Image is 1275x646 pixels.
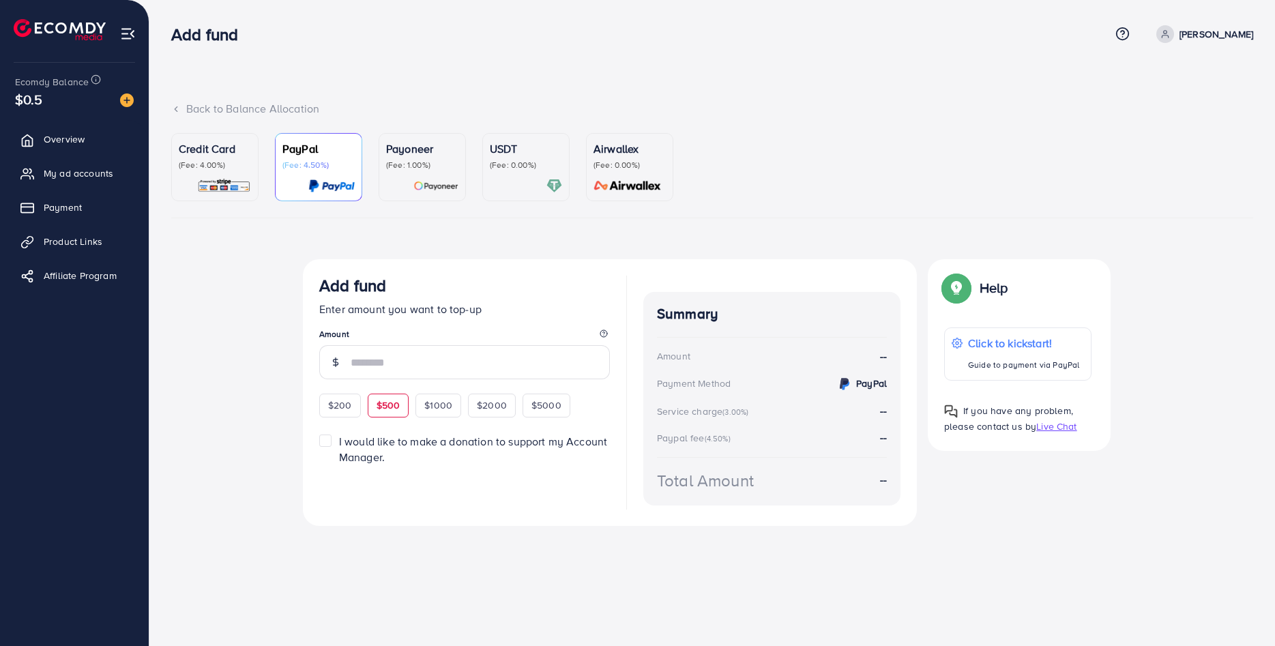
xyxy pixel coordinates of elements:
p: Guide to payment via PayPal [968,357,1079,373]
a: Affiliate Program [10,262,138,289]
span: Live Chat [1036,420,1076,433]
span: Ecomdy Balance [15,75,89,89]
span: My ad accounts [44,166,113,180]
img: card [413,178,458,194]
span: $500 [377,398,400,412]
span: Overview [44,132,85,146]
strong: -- [880,349,887,364]
div: Total Amount [657,469,754,493]
p: Airwallex [593,141,666,157]
a: [PERSON_NAME] [1151,25,1253,43]
span: If you have any problem, please contact us by [944,404,1073,433]
p: PayPal [282,141,355,157]
strong: -- [880,472,887,488]
strong: -- [880,403,887,418]
p: Credit Card [179,141,251,157]
legend: Amount [319,328,610,345]
p: Click to kickstart! [968,335,1079,351]
img: Popup guide [944,405,958,418]
div: Back to Balance Allocation [171,101,1253,117]
p: Payoneer [386,141,458,157]
span: Affiliate Program [44,269,117,282]
p: Enter amount you want to top-up [319,301,610,317]
a: My ad accounts [10,160,138,187]
img: menu [120,26,136,42]
img: logo [14,19,106,40]
span: Product Links [44,235,102,248]
h3: Add fund [319,276,386,295]
img: card [308,178,355,194]
iframe: Chat [1217,585,1265,636]
a: Overview [10,126,138,153]
img: card [197,178,251,194]
p: (Fee: 1.00%) [386,160,458,171]
div: Payment Method [657,377,731,390]
img: card [589,178,666,194]
span: $2000 [477,398,507,412]
p: [PERSON_NAME] [1179,26,1253,42]
div: Amount [657,349,690,363]
div: Service charge [657,405,752,418]
span: $0.5 [15,89,43,109]
h4: Summary [657,306,887,323]
img: card [546,178,562,194]
small: (3.00%) [722,407,748,417]
img: Popup guide [944,276,969,300]
span: $5000 [531,398,561,412]
p: USDT [490,141,562,157]
small: (4.50%) [705,433,731,444]
p: (Fee: 4.50%) [282,160,355,171]
h3: Add fund [171,25,249,44]
span: $200 [328,398,352,412]
p: Help [980,280,1008,296]
span: Payment [44,201,82,214]
a: Product Links [10,228,138,255]
img: credit [836,376,853,392]
span: $1000 [424,398,452,412]
p: (Fee: 0.00%) [490,160,562,171]
p: (Fee: 0.00%) [593,160,666,171]
p: (Fee: 4.00%) [179,160,251,171]
a: Payment [10,194,138,221]
img: image [120,93,134,107]
div: Paypal fee [657,431,735,445]
strong: -- [880,430,887,445]
span: I would like to make a donation to support my Account Manager. [339,434,607,465]
strong: PayPal [856,377,887,390]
